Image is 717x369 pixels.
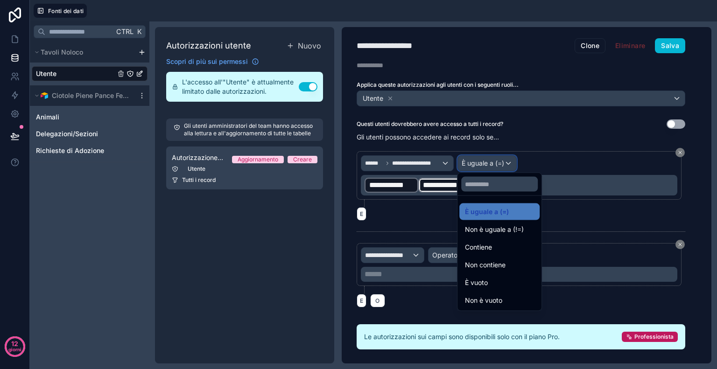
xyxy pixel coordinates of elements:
[465,208,509,216] font: È uguale a (=)
[465,261,506,269] font: Non contiene
[465,243,492,251] font: Contiene
[465,296,502,304] font: Non è vuoto
[465,225,524,233] font: Non è uguale a (!=)
[465,278,488,286] font: È vuoto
